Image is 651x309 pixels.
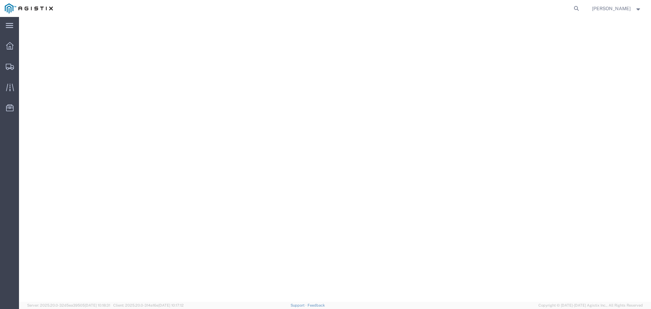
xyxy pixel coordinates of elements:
[158,303,184,307] span: [DATE] 10:17:12
[19,17,651,302] iframe: FS Legacy Container
[538,303,643,308] span: Copyright © [DATE]-[DATE] Agistix Inc., All Rights Reserved
[291,303,308,307] a: Support
[308,303,325,307] a: Feedback
[113,303,184,307] span: Client: 2025.20.0-314a16e
[5,3,53,14] img: logo
[592,4,642,13] button: [PERSON_NAME]
[85,303,110,307] span: [DATE] 10:18:31
[592,5,631,12] span: Alexander Baetens
[27,303,110,307] span: Server: 2025.20.0-32d5ea39505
